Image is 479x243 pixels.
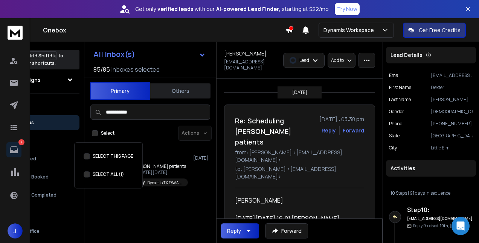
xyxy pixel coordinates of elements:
p: [DATE] [292,89,307,95]
p: [EMAIL_ADDRESS][DOMAIN_NAME] [224,59,279,71]
button: Forward [265,223,308,238]
p: Lead Details [391,51,423,59]
p: [GEOGRAPHIC_DATA] [431,133,473,139]
span: 10th, [DATE] [440,223,463,228]
button: Try Now [335,3,360,15]
button: J [8,223,23,238]
h1: Re: Scheduling [PERSON_NAME] patients [235,115,315,147]
button: Get Free Credits [403,23,466,38]
span: 10 Steps [391,190,407,196]
p: Get Free Credits [419,26,461,34]
p: City [389,145,397,151]
p: Lead [299,57,309,63]
h1: Onebox [43,26,285,35]
p: First Name [389,85,411,91]
span: 85 / 85 [93,65,110,74]
button: Reply [221,223,259,238]
p: [PERSON_NAME] [DATE][DATE], [99,169,188,175]
span: 91 days in sequence [410,190,450,196]
p: Add to [331,57,344,63]
p: Dexter [431,85,473,91]
button: Primary [90,82,150,100]
label: SELECT ALL (1) [93,171,124,177]
p: State [389,133,400,139]
h1: All Inbox(s) [93,51,135,58]
h1: [PERSON_NAME] [224,50,267,57]
p: Dynamis TX EWAA Google Only - Newly Warmed [147,180,183,186]
p: 7 [18,139,24,145]
img: logo [8,26,23,40]
p: to: [PERSON_NAME] <[EMAIL_ADDRESS][DOMAIN_NAME]> [235,165,364,180]
p: Last Name [389,97,411,103]
h3: Inboxes selected [111,65,160,74]
p: Dynamis Workspace [323,26,377,34]
p: [PHONE_NUMBER] [431,121,473,127]
strong: AI-powered Lead Finder, [216,5,280,13]
p: [EMAIL_ADDRESS][DOMAIN_NAME] [431,72,473,78]
p: Get only with our starting at $22/mo [135,5,329,13]
label: SELECT THIS PAGE [93,153,133,159]
button: Others [150,83,211,99]
p: Meeting Completed [12,192,56,198]
p: [DATE] [193,155,210,161]
p: from: [PERSON_NAME] <[EMAIL_ADDRESS][DOMAIN_NAME]> [235,149,364,164]
div: [DATE][DATE] 16:01 [PERSON_NAME] < > wrote: [235,214,358,241]
p: Reply Received [413,223,463,229]
div: | [391,190,471,196]
a: 7 [6,142,21,157]
div: Activities [386,160,476,177]
h6: Step 10 : [407,205,473,214]
strong: verified leads [157,5,193,13]
p: Re: Scheduling [PERSON_NAME] patients [99,163,188,169]
div: Reply [227,227,241,235]
h6: [EMAIL_ADDRESS][DOMAIN_NAME] [407,216,473,221]
label: Select [101,130,114,136]
p: [PERSON_NAME] [431,97,473,103]
p: Press to check for shortcuts. [10,52,63,67]
div: [PERSON_NAME] [235,196,358,205]
button: Reply [322,127,336,134]
p: [DATE] : 05:38 pm [319,115,364,123]
p: Email [389,72,401,78]
div: Open Intercom Messenger [452,217,470,235]
p: [DEMOGRAPHIC_DATA] [431,109,473,115]
div: Forward [343,127,364,134]
p: Meeting Booked [12,174,49,180]
p: Try Now [337,5,357,13]
p: Phone [389,121,402,127]
span: Ctrl + Shift + k [25,51,57,60]
button: All Inbox(s) [87,47,212,62]
p: Little Elm [431,145,473,151]
p: Gender [389,109,404,115]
